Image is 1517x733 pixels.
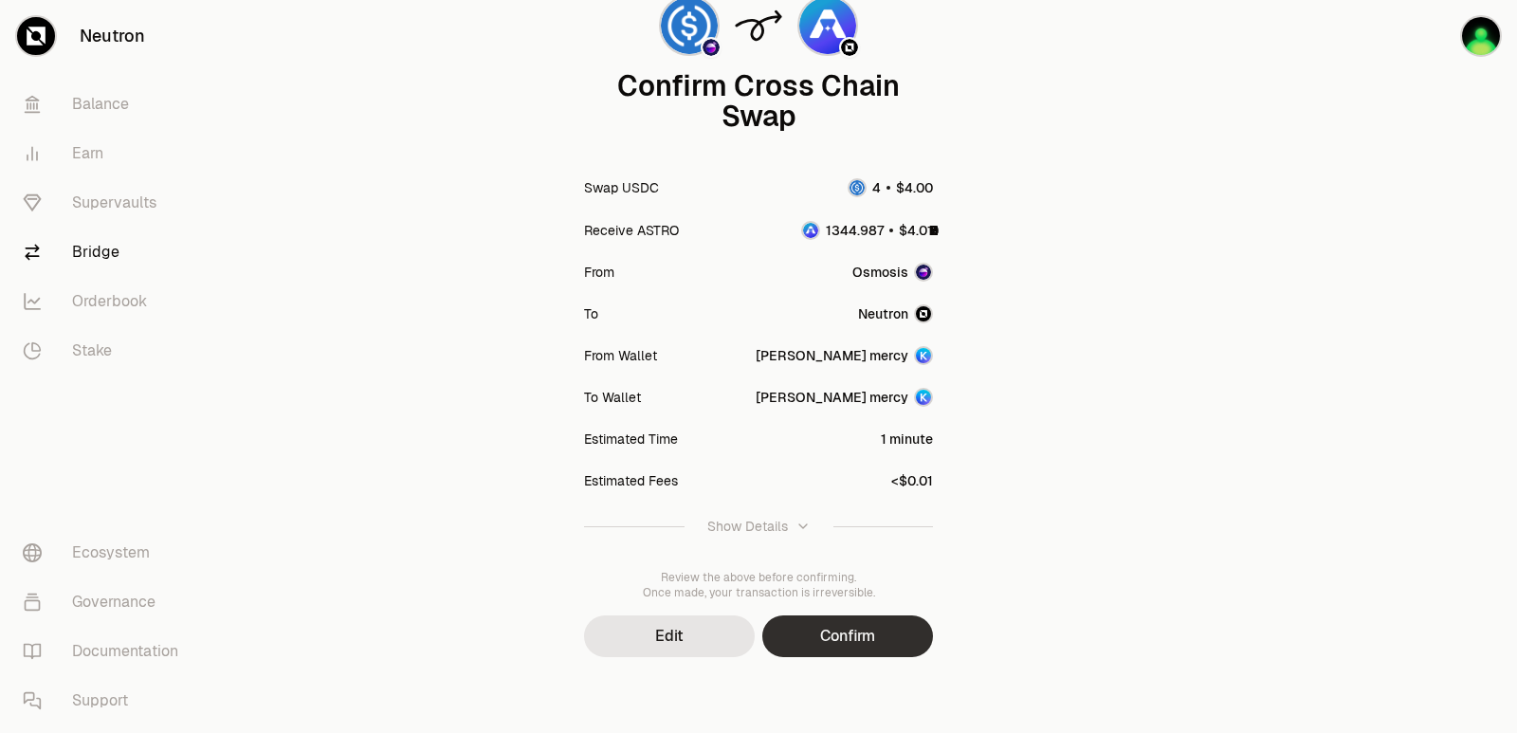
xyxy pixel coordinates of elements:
div: Receive ASTRO [584,221,679,240]
img: Osmosis Logo [916,265,931,280]
div: Confirm Cross Chain Swap [584,71,933,132]
a: Stake [8,326,205,376]
img: Neutron Logo [841,39,858,56]
img: sandy mercy [1462,17,1500,55]
img: Osmosis Logo [703,39,720,56]
span: Osmosis [852,263,908,282]
a: Ecosystem [8,528,205,577]
div: <$0.01 [891,471,933,490]
div: [PERSON_NAME] mercy [756,346,908,365]
button: Show Details [584,502,933,551]
img: USDC Logo [850,180,865,195]
div: 1 minute [881,430,933,449]
img: Neutron Logo [916,306,931,321]
a: Supervaults [8,178,205,228]
div: From Wallet [584,346,657,365]
button: Edit [584,615,755,657]
div: Swap USDC [584,178,659,197]
div: Show Details [707,517,788,536]
img: ASTRO Logo [803,223,818,238]
img: Account Image [916,348,931,363]
div: Estimated Time [584,430,678,449]
div: To Wallet [584,388,641,407]
div: Estimated Fees [584,471,678,490]
div: To [584,304,598,323]
a: Bridge [8,228,205,277]
div: Review the above before confirming. Once made, your transaction is irreversible. [584,570,933,600]
div: [PERSON_NAME] mercy [756,388,908,407]
a: Documentation [8,627,205,676]
a: Balance [8,80,205,129]
a: Earn [8,129,205,178]
a: Orderbook [8,277,205,326]
a: Governance [8,577,205,627]
a: Support [8,676,205,725]
button: Confirm [762,615,933,657]
div: From [584,263,614,282]
button: [PERSON_NAME] mercyAccount Image [756,388,933,407]
button: [PERSON_NAME] mercyAccount Image [756,346,933,365]
img: Account Image [916,390,931,405]
span: Neutron [858,304,908,323]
